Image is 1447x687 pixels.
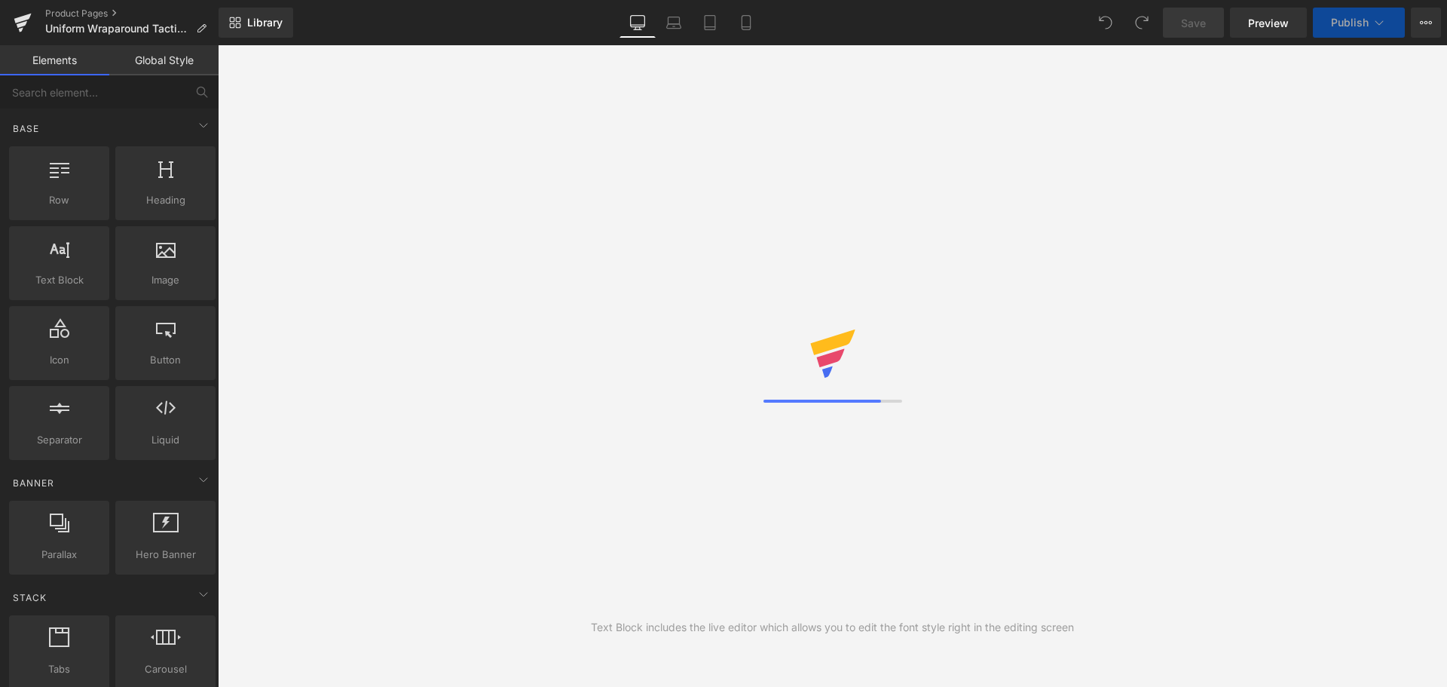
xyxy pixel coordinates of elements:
a: Tablet [692,8,728,38]
span: Preview [1248,15,1289,31]
a: Product Pages [45,8,219,20]
span: Button [120,352,211,368]
span: Banner [11,476,56,490]
span: Icon [14,352,105,368]
span: Base [11,121,41,136]
span: Hero Banner [120,547,211,563]
button: Undo [1091,8,1121,38]
span: Publish [1331,17,1369,29]
span: Tabs [14,661,105,677]
a: New Library [219,8,293,38]
a: Laptop [656,8,692,38]
div: Text Block includes the live editor which allows you to edit the font style right in the editing ... [591,619,1074,636]
span: Library [247,16,283,29]
button: Redo [1127,8,1157,38]
span: Image [120,272,211,288]
a: Mobile [728,8,764,38]
a: Preview [1230,8,1307,38]
span: Text Block [14,272,105,288]
span: Uniform Wraparound Tactical Vest [45,23,190,35]
button: Publish [1313,8,1405,38]
span: Liquid [120,432,211,448]
button: More [1411,8,1441,38]
span: Row [14,192,105,208]
span: Separator [14,432,105,448]
a: Global Style [109,45,219,75]
span: Parallax [14,547,105,563]
a: Desktop [619,8,656,38]
span: Save [1181,15,1206,31]
span: Heading [120,192,211,208]
span: Carousel [120,661,211,677]
span: Stack [11,590,48,605]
